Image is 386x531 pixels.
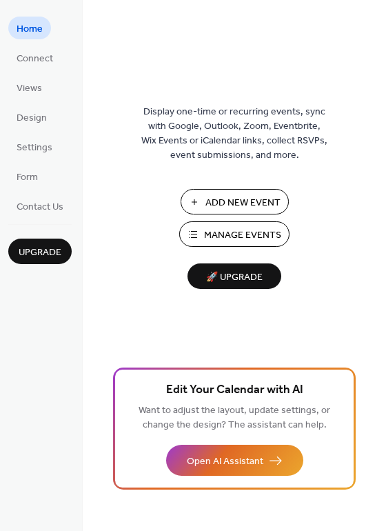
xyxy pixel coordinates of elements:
[8,17,51,39] a: Home
[187,454,263,469] span: Open AI Assistant
[17,22,43,37] span: Home
[141,105,327,163] span: Display one-time or recurring events, sync with Google, Outlook, Zoom, Eventbrite, Wix Events or ...
[8,165,46,188] a: Form
[205,196,281,210] span: Add New Event
[17,81,42,96] span: Views
[17,111,47,126] span: Design
[179,221,289,247] button: Manage Events
[17,52,53,66] span: Connect
[8,135,61,158] a: Settings
[187,263,281,289] button: 🚀 Upgrade
[196,268,273,287] span: 🚀 Upgrade
[166,381,303,400] span: Edit Your Calendar with AI
[181,189,289,214] button: Add New Event
[8,239,72,264] button: Upgrade
[166,445,303,476] button: Open AI Assistant
[8,76,50,99] a: Views
[19,246,61,260] span: Upgrade
[17,141,52,155] span: Settings
[204,228,281,243] span: Manage Events
[8,106,55,128] a: Design
[17,170,38,185] span: Form
[8,46,61,69] a: Connect
[8,194,72,217] a: Contact Us
[139,401,330,434] span: Want to adjust the layout, update settings, or change the design? The assistant can help.
[17,200,63,214] span: Contact Us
